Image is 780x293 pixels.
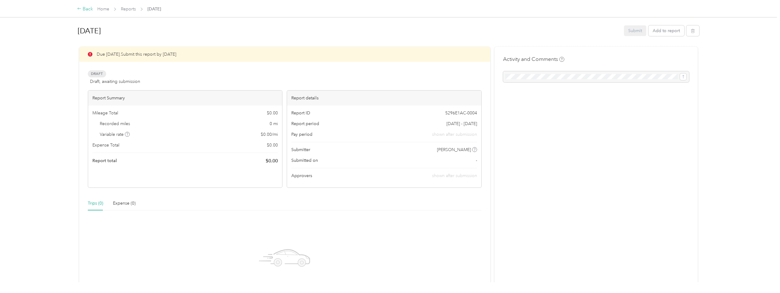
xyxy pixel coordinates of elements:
iframe: Everlance-gr Chat Button Frame [746,259,780,293]
span: Draft [88,70,106,77]
span: $ 0.00 / mi [261,131,278,138]
a: Home [97,6,109,12]
span: Report period [291,121,319,127]
span: - [476,157,477,164]
span: Mileage Total [92,110,118,116]
span: Pay period [291,131,312,138]
div: Report details [287,91,481,106]
span: Expense Total [92,142,119,148]
span: Recorded miles [100,121,130,127]
span: Approvers [291,172,312,179]
span: $ 0.00 [267,110,278,116]
h1: September 2025 [78,24,620,38]
span: 5296E1AC-0004 [445,110,477,116]
span: [DATE] - [DATE] [446,121,477,127]
span: Report total [92,158,117,164]
div: Report Summary [88,91,282,106]
span: [DATE] [147,6,161,12]
div: Trips (0) [88,200,103,207]
span: shown after submission [432,173,477,178]
h4: Activity and Comments [503,55,564,63]
span: Draft, awaiting submission [90,78,140,85]
span: Variable rate [100,131,130,138]
span: [PERSON_NAME] [437,146,471,153]
span: Report ID [291,110,310,116]
span: $ 0.00 [266,157,278,165]
div: Due [DATE]. Submit this report by [DATE] [79,47,490,62]
span: $ 0.00 [267,142,278,148]
div: Expense (0) [113,200,136,207]
div: Back [77,6,93,13]
button: Add to report [648,25,684,36]
span: 0 mi [270,121,278,127]
a: Reports [121,6,136,12]
span: shown after submission [432,131,477,138]
span: Submitted on [291,157,318,164]
span: Submitter [291,146,310,153]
